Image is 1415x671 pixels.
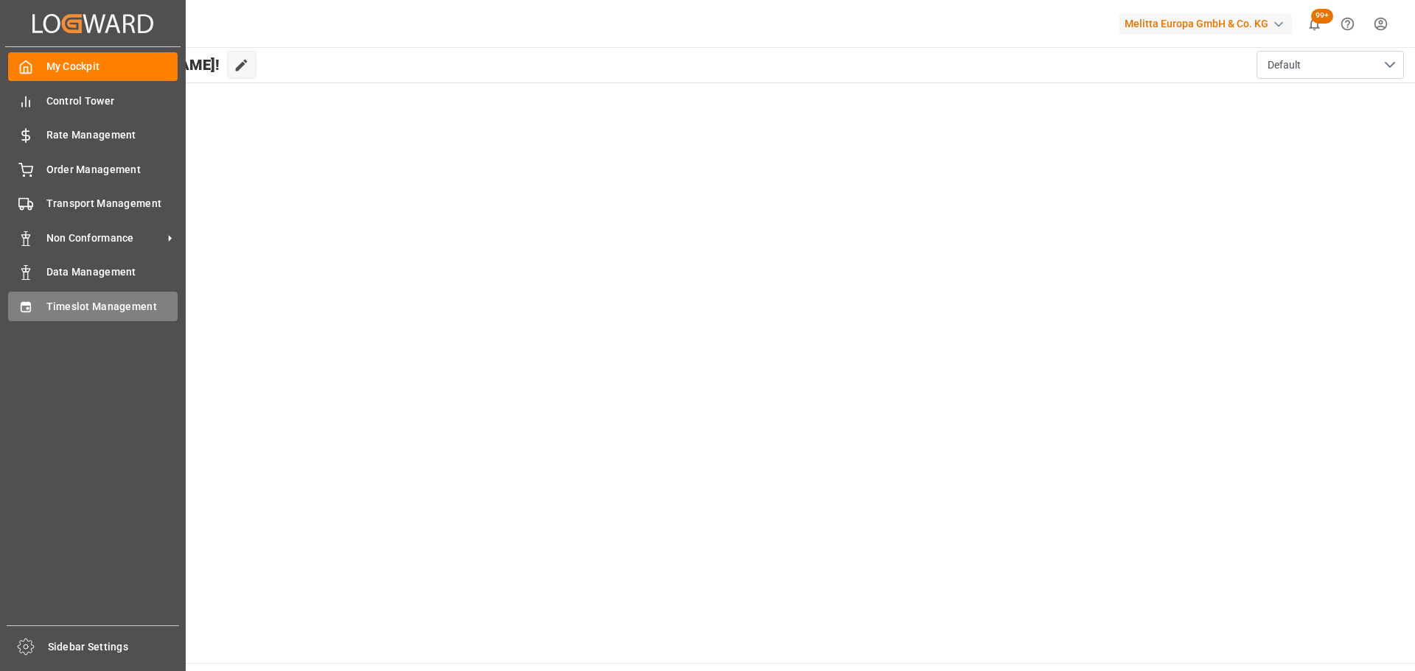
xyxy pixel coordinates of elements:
span: Rate Management [46,127,178,143]
button: show 100 new notifications [1298,7,1331,41]
span: Order Management [46,162,178,178]
a: Order Management [8,155,178,183]
a: Timeslot Management [8,292,178,320]
span: Hello [PERSON_NAME]! [61,51,220,79]
a: Transport Management [8,189,178,218]
button: Melitta Europa GmbH & Co. KG [1119,10,1298,38]
span: My Cockpit [46,59,178,74]
a: My Cockpit [8,52,178,81]
span: Timeslot Management [46,299,178,315]
span: Transport Management [46,196,178,211]
a: Rate Management [8,121,178,150]
span: Non Conformance [46,231,163,246]
a: Control Tower [8,86,178,115]
span: Data Management [46,264,178,280]
a: Data Management [8,258,178,287]
span: 99+ [1311,9,1333,24]
span: Default [1268,57,1301,73]
button: open menu [1257,51,1404,79]
span: Control Tower [46,94,178,109]
span: Sidebar Settings [48,639,180,655]
div: Melitta Europa GmbH & Co. KG [1119,13,1292,35]
button: Help Center [1331,7,1364,41]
